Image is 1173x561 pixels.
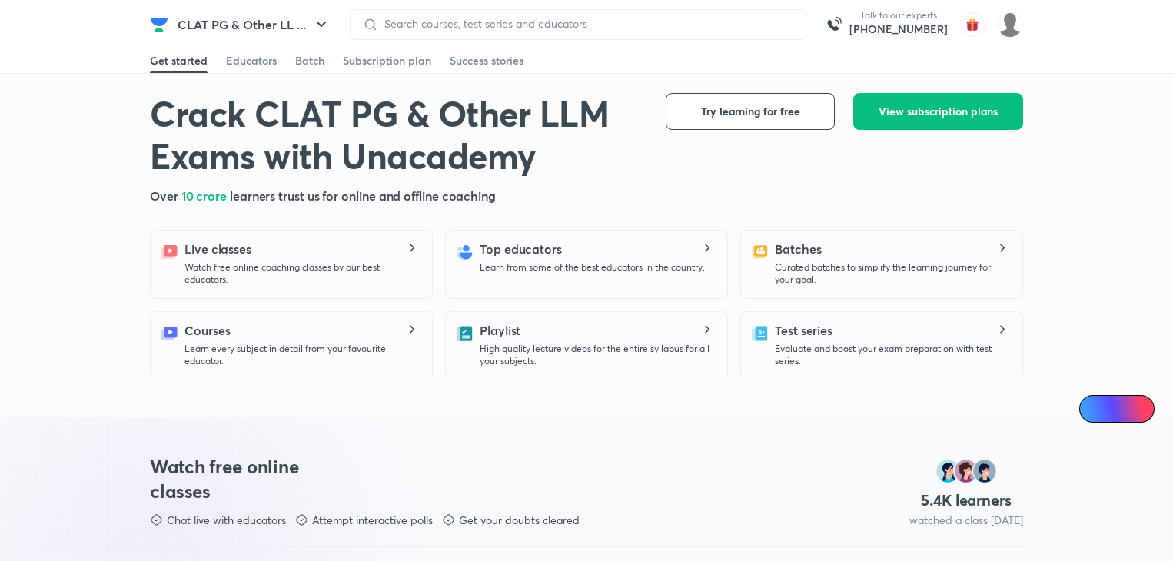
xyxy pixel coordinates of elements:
[184,261,420,286] p: Watch free online coaching classes by our best educators.
[295,53,324,68] div: Batch
[150,48,208,73] a: Get started
[150,53,208,68] div: Get started
[295,48,324,73] a: Batch
[480,321,520,340] h5: Playlist
[312,513,433,528] p: Attempt interactive polls
[775,343,1010,367] p: Evaluate and boost your exam preparation with test series.
[775,321,832,340] h5: Test series
[666,93,835,130] button: Try learning for free
[226,48,277,73] a: Educators
[450,53,523,68] div: Success stories
[184,343,420,367] p: Learn every subject in detail from your favourite educator.
[168,9,340,40] button: CLAT PG & Other LL ...
[1088,403,1101,415] img: Icon
[230,188,496,204] span: learners trust us for online and offline coaching
[849,22,948,37] a: [PHONE_NUMBER]
[480,261,705,274] p: Learn from some of the best educators in the country.
[879,104,998,119] span: View subscription plans
[459,513,580,528] p: Get your doubts cleared
[819,9,849,40] img: call-us
[378,18,793,30] input: Search courses, test series and educators
[181,188,230,204] span: 10 crore
[480,240,562,258] h5: Top educators
[1079,395,1155,423] a: Ai Doubts
[480,343,715,367] p: High quality lecture videos for the entire syllabus for all your subjects.
[343,53,431,68] div: Subscription plan
[150,93,641,178] h1: Crack CLAT PG & Other LLM Exams with Unacademy
[184,321,230,340] h5: Courses
[150,15,168,34] img: Company Logo
[909,513,1023,528] p: watched a class [DATE]
[997,12,1023,38] img: sejal
[150,188,181,204] span: Over
[701,104,800,119] span: Try learning for free
[960,12,985,37] img: avatar
[849,9,948,22] p: Talk to our experts
[150,454,328,503] h3: Watch free online classes
[450,48,523,73] a: Success stories
[184,240,251,258] h5: Live classes
[853,93,1023,130] button: View subscription plans
[775,240,821,258] h5: Batches
[921,490,1012,510] h4: 5.4 K learners
[343,48,431,73] a: Subscription plan
[1105,403,1145,415] span: Ai Doubts
[775,261,1010,286] p: Curated batches to simplify the learning journey for your goal.
[167,513,286,528] p: Chat live with educators
[226,53,277,68] div: Educators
